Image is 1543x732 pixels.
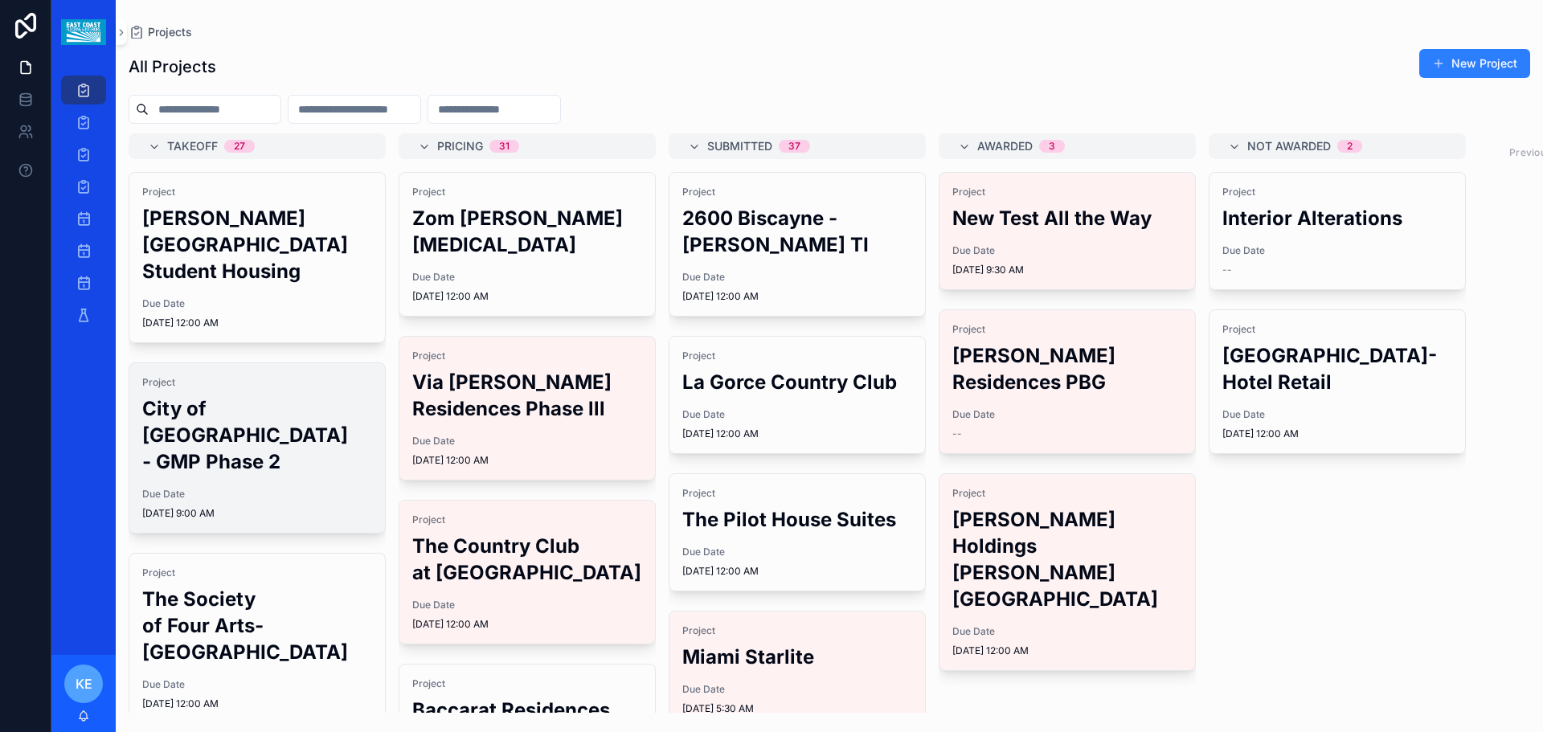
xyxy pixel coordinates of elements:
[952,506,1182,612] h2: [PERSON_NAME] Holdings [PERSON_NAME][GEOGRAPHIC_DATA]
[399,172,656,317] a: ProjectZom [PERSON_NAME][MEDICAL_DATA]Due Date[DATE] 12:00 AM
[669,336,926,454] a: ProjectLa Gorce Country ClubDue Date[DATE] 12:00 AM
[952,205,1182,231] h2: New Test All the Way
[412,369,642,422] h2: Via [PERSON_NAME] Residences Phase lll
[952,244,1182,257] span: Due Date
[412,435,642,448] span: Due Date
[682,487,912,500] span: Project
[76,674,92,693] span: KE
[167,138,218,154] span: Takeoff
[499,140,510,153] div: 31
[129,553,386,724] a: ProjectThe Society of Four Arts-[GEOGRAPHIC_DATA]Due Date[DATE] 12:00 AM
[682,546,912,558] span: Due Date
[412,290,642,303] span: [DATE] 12:00 AM
[682,350,912,362] span: Project
[412,454,642,467] span: [DATE] 12:00 AM
[707,138,772,154] span: Submitted
[142,678,372,691] span: Due Date
[952,342,1182,395] h2: [PERSON_NAME] Residences PBG
[1419,49,1530,78] button: New Project
[682,624,912,637] span: Project
[1222,427,1452,440] span: [DATE] 12:00 AM
[1222,186,1452,198] span: Project
[669,611,926,729] a: ProjectMiami StarliteDue Date[DATE] 5:30 AM
[142,317,372,329] span: [DATE] 12:00 AM
[412,677,642,690] span: Project
[682,506,912,533] h2: The Pilot House Suites
[952,408,1182,421] span: Due Date
[669,172,926,317] a: Project2600 Biscayne - [PERSON_NAME] TIDue Date[DATE] 12:00 AM
[1222,205,1452,231] h2: Interior Alterations
[61,19,105,45] img: App logo
[682,408,912,421] span: Due Date
[129,24,192,40] a: Projects
[148,24,192,40] span: Projects
[939,473,1196,671] a: Project[PERSON_NAME] Holdings [PERSON_NAME][GEOGRAPHIC_DATA]Due Date[DATE] 12:00 AM
[977,138,1033,154] span: Awarded
[682,702,912,715] span: [DATE] 5:30 AM
[1049,140,1055,153] div: 3
[129,362,386,534] a: ProjectCity of [GEOGRAPHIC_DATA] - GMP Phase 2Due Date[DATE] 9:00 AM
[142,586,372,665] h2: The Society of Four Arts-[GEOGRAPHIC_DATA]
[399,500,656,644] a: ProjectThe Country Club at [GEOGRAPHIC_DATA]Due Date[DATE] 12:00 AM
[1222,342,1452,395] h2: [GEOGRAPHIC_DATA]- Hotel Retail
[682,427,912,440] span: [DATE] 12:00 AM
[412,350,642,362] span: Project
[142,566,372,579] span: Project
[939,172,1196,290] a: ProjectNew Test All the WayDue Date[DATE] 9:30 AM
[952,644,1182,657] span: [DATE] 12:00 AM
[129,55,216,78] h1: All Projects
[412,513,642,526] span: Project
[412,618,642,631] span: [DATE] 12:00 AM
[234,140,245,153] div: 27
[412,186,642,198] span: Project
[939,309,1196,454] a: Project[PERSON_NAME] Residences PBGDue Date--
[952,186,1182,198] span: Project
[1222,323,1452,336] span: Project
[1347,140,1353,153] div: 2
[142,297,372,310] span: Due Date
[51,64,116,350] div: scrollable content
[1222,264,1232,276] span: --
[437,138,483,154] span: Pricing
[142,488,372,501] span: Due Date
[1209,309,1466,454] a: Project[GEOGRAPHIC_DATA]- Hotel RetailDue Date[DATE] 12:00 AM
[142,697,372,710] span: [DATE] 12:00 AM
[682,644,912,670] h2: Miami Starlite
[788,140,800,153] div: 37
[412,271,642,284] span: Due Date
[412,697,642,723] h2: Baccarat Residences
[682,271,912,284] span: Due Date
[952,427,962,440] span: --
[682,369,912,395] h2: La Gorce Country Club
[129,172,386,343] a: Project[PERSON_NAME][GEOGRAPHIC_DATA] Student HousingDue Date[DATE] 12:00 AM
[682,205,912,258] h2: 2600 Biscayne - [PERSON_NAME] TI
[399,336,656,481] a: ProjectVia [PERSON_NAME] Residences Phase lllDue Date[DATE] 12:00 AM
[142,507,372,520] span: [DATE] 9:00 AM
[682,565,912,578] span: [DATE] 12:00 AM
[142,395,372,475] h2: City of [GEOGRAPHIC_DATA] - GMP Phase 2
[952,625,1182,638] span: Due Date
[682,186,912,198] span: Project
[1209,172,1466,290] a: ProjectInterior AlterationsDue Date--
[1247,138,1331,154] span: Not Awarded
[952,264,1182,276] span: [DATE] 9:30 AM
[142,186,372,198] span: Project
[142,376,372,389] span: Project
[952,323,1182,336] span: Project
[669,473,926,591] a: ProjectThe Pilot House SuitesDue Date[DATE] 12:00 AM
[952,487,1182,500] span: Project
[682,683,912,696] span: Due Date
[412,599,642,611] span: Due Date
[142,205,372,284] h2: [PERSON_NAME][GEOGRAPHIC_DATA] Student Housing
[682,290,912,303] span: [DATE] 12:00 AM
[1222,244,1452,257] span: Due Date
[1222,408,1452,421] span: Due Date
[412,205,642,258] h2: Zom [PERSON_NAME][MEDICAL_DATA]
[412,533,642,586] h2: The Country Club at [GEOGRAPHIC_DATA]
